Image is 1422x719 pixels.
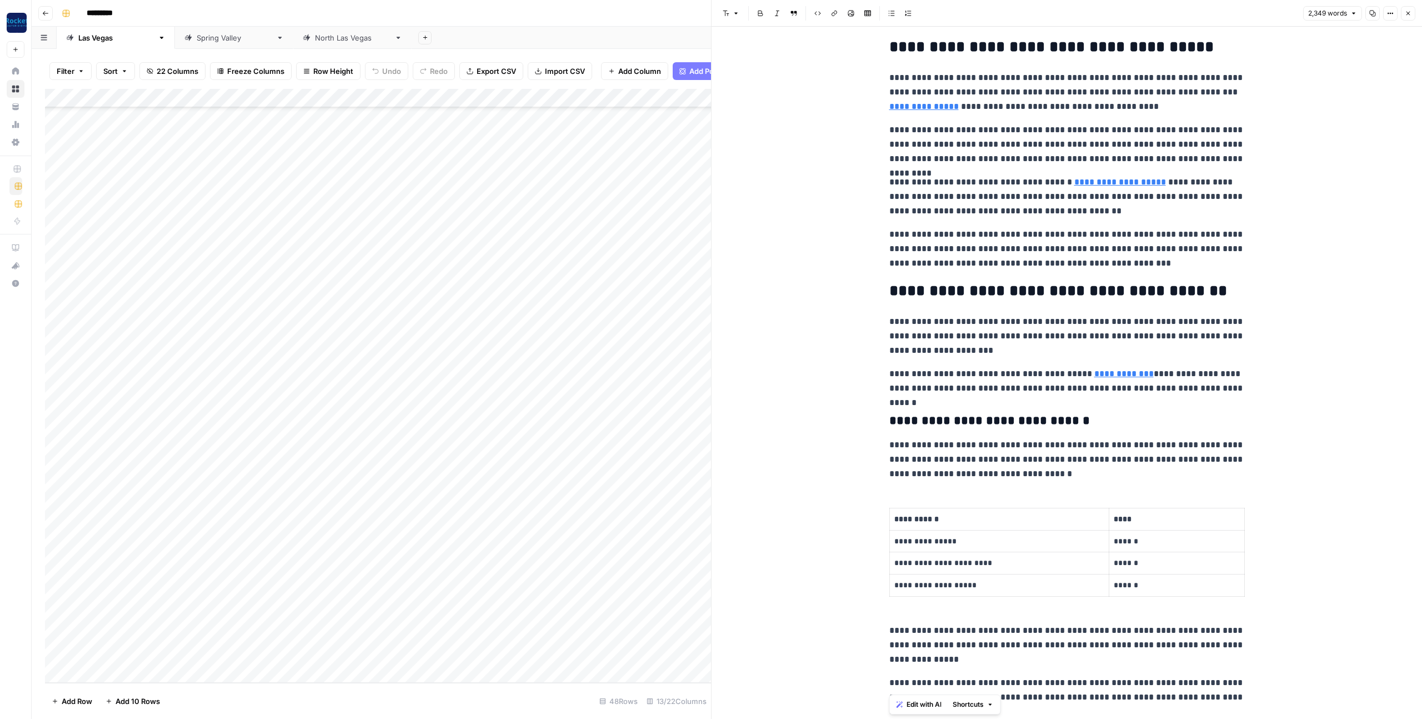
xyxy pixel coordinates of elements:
[892,697,946,712] button: Edit with AI
[7,239,24,257] a: AirOps Academy
[103,66,118,77] span: Sort
[315,32,390,43] div: [GEOGRAPHIC_DATA]
[7,274,24,292] button: Help + Support
[7,257,24,274] button: What's new?
[57,66,74,77] span: Filter
[545,66,585,77] span: Import CSV
[227,66,284,77] span: Freeze Columns
[477,66,516,77] span: Export CSV
[953,700,984,710] span: Shortcuts
[57,27,175,49] a: [GEOGRAPHIC_DATA]
[175,27,293,49] a: [GEOGRAPHIC_DATA]
[7,9,24,37] button: Workspace: Rocket Pilots
[365,62,408,80] button: Undo
[210,62,292,80] button: Freeze Columns
[78,32,153,43] div: [GEOGRAPHIC_DATA]
[1303,6,1362,21] button: 2,349 words
[296,62,360,80] button: Row Height
[139,62,206,80] button: 22 Columns
[96,62,135,80] button: Sort
[413,62,455,80] button: Redo
[7,62,24,80] a: Home
[1308,8,1347,18] span: 2,349 words
[382,66,401,77] span: Undo
[293,27,412,49] a: [GEOGRAPHIC_DATA]
[618,66,661,77] span: Add Column
[62,696,92,707] span: Add Row
[907,700,942,710] span: Edit with AI
[642,692,711,710] div: 13/22 Columns
[116,696,160,707] span: Add 10 Rows
[673,62,757,80] button: Add Power Agent
[197,32,272,43] div: [GEOGRAPHIC_DATA]
[528,62,592,80] button: Import CSV
[7,13,27,33] img: Rocket Pilots Logo
[595,692,642,710] div: 48 Rows
[948,697,998,712] button: Shortcuts
[45,692,99,710] button: Add Row
[99,692,167,710] button: Add 10 Rows
[459,62,523,80] button: Export CSV
[7,133,24,151] a: Settings
[7,116,24,133] a: Usage
[601,62,668,80] button: Add Column
[689,66,750,77] span: Add Power Agent
[7,80,24,98] a: Browse
[49,62,92,80] button: Filter
[430,66,448,77] span: Redo
[157,66,198,77] span: 22 Columns
[7,98,24,116] a: Your Data
[313,66,353,77] span: Row Height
